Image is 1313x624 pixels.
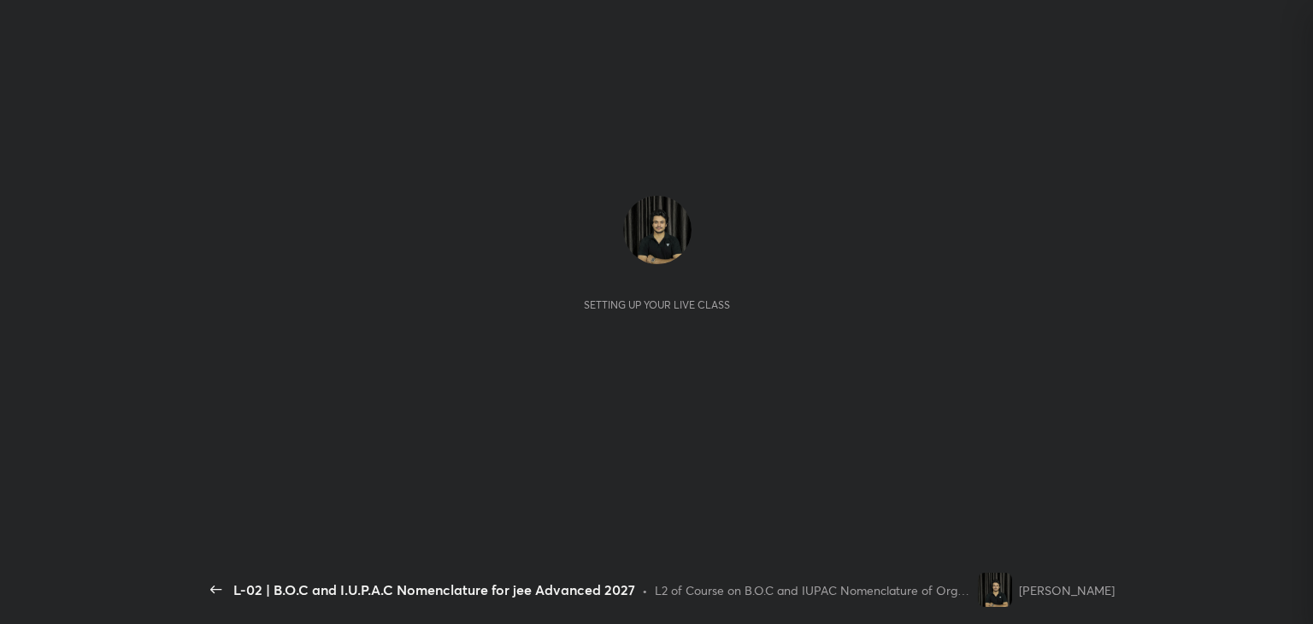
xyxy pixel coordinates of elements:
[978,573,1012,607] img: 12c70a12c77b4000a4527c30547478fb.jpg
[623,196,692,264] img: 12c70a12c77b4000a4527c30547478fb.jpg
[1019,581,1115,599] div: [PERSON_NAME]
[642,581,648,599] div: •
[584,298,730,311] div: Setting up your live class
[655,581,971,599] div: L2 of Course on B.O.C and IUPAC Nomenclature of Organic Compounds
[233,580,635,600] div: L-02 | B.O.C and I.U.P.A.C Nomenclature for jee Advanced 2027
